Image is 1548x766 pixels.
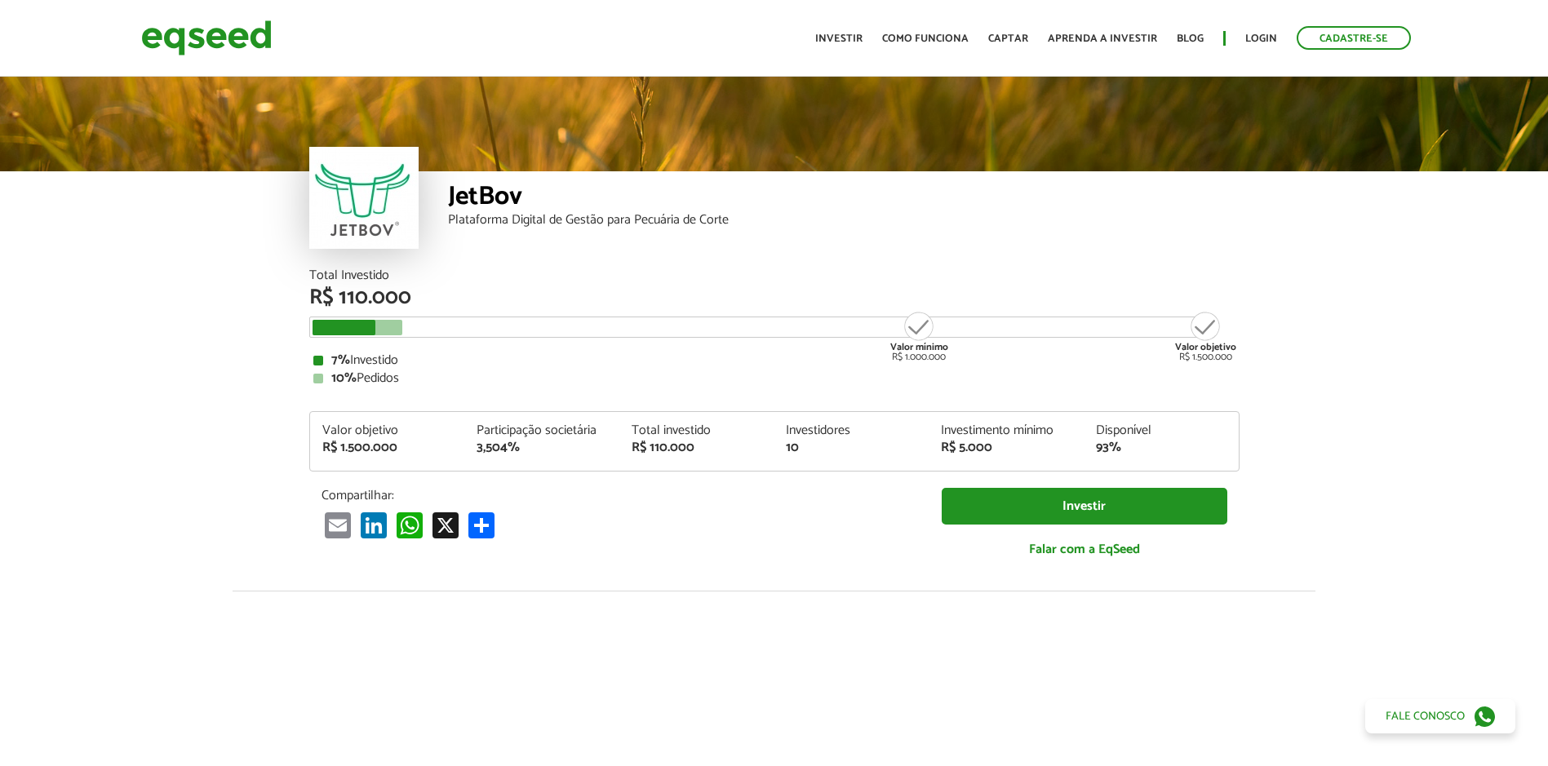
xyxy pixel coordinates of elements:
div: 3,504% [477,441,607,454]
div: R$ 1.500.000 [1175,310,1236,362]
div: Plataforma Digital de Gestão para Pecuária de Corte [448,214,1240,227]
a: Share [465,511,498,538]
a: X [429,511,462,538]
a: Captar [988,33,1028,44]
strong: Valor objetivo [1175,339,1236,355]
a: Aprenda a investir [1048,33,1157,44]
a: Como funciona [882,33,969,44]
a: Blog [1177,33,1204,44]
a: Investir [815,33,863,44]
a: WhatsApp [393,511,426,538]
a: Email [322,511,354,538]
div: 10 [786,441,916,454]
div: Pedidos [313,372,1235,385]
div: R$ 110.000 [632,441,762,454]
strong: Valor mínimo [890,339,948,355]
div: 93% [1096,441,1226,454]
strong: 10% [331,367,357,389]
div: R$ 110.000 [309,287,1240,308]
div: Investido [313,354,1235,367]
div: R$ 5.000 [941,441,1071,454]
div: Total investido [632,424,762,437]
div: Valor objetivo [322,424,453,437]
a: Cadastre-se [1297,26,1411,50]
a: LinkedIn [357,511,390,538]
strong: 7% [331,349,350,371]
div: Disponível [1096,424,1226,437]
p: Compartilhar: [322,488,917,503]
div: Investimento mínimo [941,424,1071,437]
div: R$ 1.500.000 [322,441,453,454]
div: R$ 1.000.000 [889,310,950,362]
div: Investidores [786,424,916,437]
a: Falar com a EqSeed [942,533,1227,566]
a: Fale conosco [1365,699,1515,733]
div: Total Investido [309,269,1240,282]
a: Login [1245,33,1277,44]
img: EqSeed [141,16,272,60]
div: Participação societária [477,424,607,437]
div: JetBov [448,184,1240,214]
a: Investir [942,488,1227,525]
